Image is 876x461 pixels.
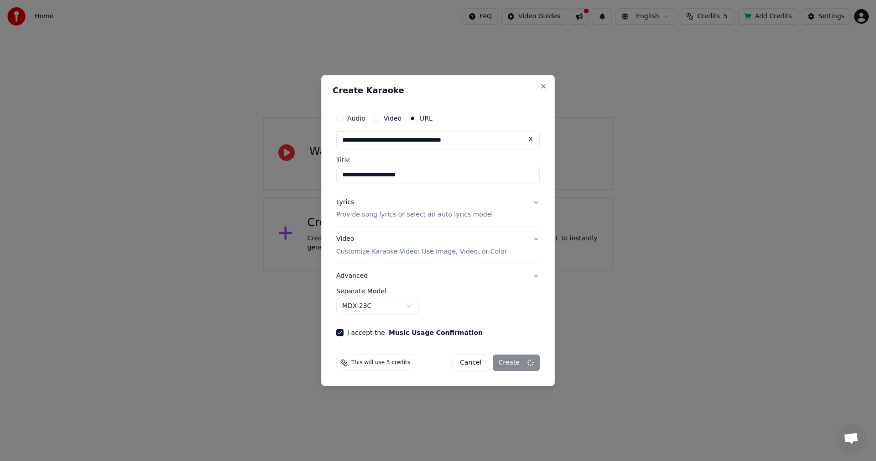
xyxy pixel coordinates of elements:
[336,247,507,256] p: Customize Karaoke Video: Use Image, Video, or Color
[351,359,410,366] span: This will use 5 credits
[347,329,483,336] label: I accept the
[384,115,401,122] label: Video
[336,211,493,220] p: Provide song lyrics or select an auto lyrics model
[333,86,543,95] h2: Create Karaoke
[336,264,540,288] button: Advanced
[336,198,354,207] div: Lyrics
[347,115,365,122] label: Audio
[420,115,433,122] label: URL
[452,355,489,371] button: Cancel
[389,329,483,336] button: I accept the
[336,235,507,257] div: Video
[336,288,540,294] label: Separate Model
[336,228,540,264] button: VideoCustomize Karaoke Video: Use Image, Video, or Color
[336,288,540,322] div: Advanced
[336,157,540,163] label: Title
[336,191,540,227] button: LyricsProvide song lyrics or select an auto lyrics model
